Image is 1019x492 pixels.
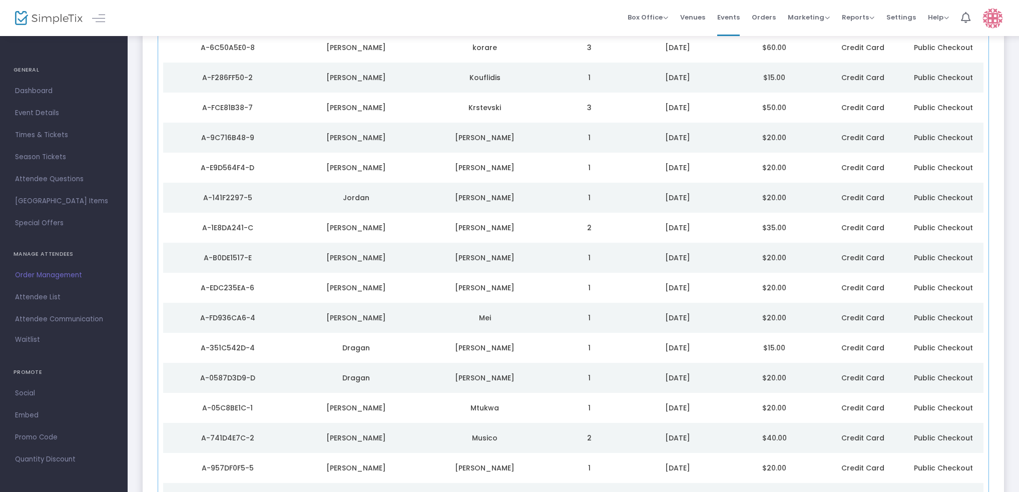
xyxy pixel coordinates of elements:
[549,63,630,93] td: 1
[423,373,547,383] div: Miljkovic
[294,463,418,473] div: Adam
[549,33,630,63] td: 3
[914,403,973,413] span: Public Checkout
[166,253,289,263] div: A-B0DE1517-E
[914,43,973,53] span: Public Checkout
[914,283,973,293] span: Public Checkout
[549,243,630,273] td: 1
[15,217,113,230] span: Special Offers
[166,403,289,413] div: A-05C8BE1C-1
[726,363,823,393] td: $20.00
[841,73,884,83] span: Credit Card
[15,269,113,282] span: Order Management
[423,313,547,323] div: Mei
[166,463,289,473] div: A-957DF0F5-5
[15,431,113,444] span: Promo Code
[549,153,630,183] td: 1
[841,43,884,53] span: Credit Card
[726,393,823,423] td: $20.00
[841,133,884,143] span: Credit Card
[842,13,874,22] span: Reports
[632,403,724,413] div: 19/8/2025
[15,129,113,142] span: Times & Tickets
[841,193,884,203] span: Credit Card
[423,163,547,173] div: Macri
[15,173,113,186] span: Attendee Questions
[549,93,630,123] td: 3
[294,163,418,173] div: Andrew
[914,253,973,263] span: Public Checkout
[726,213,823,243] td: $35.00
[166,193,289,203] div: A-141F2297-5
[14,362,114,382] h4: PROMOTE
[294,193,418,203] div: Jordan
[166,433,289,443] div: A-741D4E7C-2
[752,5,776,30] span: Orders
[549,453,630,483] td: 1
[632,133,724,143] div: 19/8/2025
[632,463,724,473] div: 15/8/2025
[632,193,724,203] div: 18/8/2025
[726,303,823,333] td: $20.00
[726,423,823,453] td: $40.00
[886,5,916,30] span: Settings
[914,313,973,323] span: Public Checkout
[15,387,113,400] span: Social
[14,60,114,80] h4: GENERAL
[423,133,547,143] div: Longo
[549,423,630,453] td: 2
[294,43,418,53] div: benjamin
[166,163,289,173] div: A-E9D564F4-D
[841,223,884,233] span: Credit Card
[841,313,884,323] span: Credit Card
[294,283,418,293] div: Luke
[726,63,823,93] td: $15.00
[294,403,418,413] div: Seth
[632,343,724,353] div: 19/8/2025
[549,333,630,363] td: 1
[15,313,113,326] span: Attendee Communication
[841,433,884,443] span: Credit Card
[632,313,724,323] div: 19/8/2025
[841,343,884,353] span: Credit Card
[841,403,884,413] span: Credit Card
[15,291,113,304] span: Attendee List
[841,103,884,113] span: Credit Card
[423,43,547,53] div: korare
[726,183,823,213] td: $20.00
[294,133,418,143] div: Anthony
[841,163,884,173] span: Credit Card
[166,373,289,383] div: A-0587D3D9-D
[294,313,418,323] div: Teresa
[423,253,547,263] div: Matthews
[549,273,630,303] td: 1
[423,283,547,293] div: McGirr
[166,133,289,143] div: A-9C716B48-9
[914,163,973,173] span: Public Checkout
[549,123,630,153] td: 1
[914,433,973,443] span: Public Checkout
[628,13,668,22] span: Box Office
[914,223,973,233] span: Public Checkout
[914,463,973,473] span: Public Checkout
[928,13,949,22] span: Help
[632,43,724,53] div: 18/8/2025
[423,73,547,83] div: Kouflidis
[914,73,973,83] span: Public Checkout
[726,453,823,483] td: $20.00
[294,433,418,443] div: Bianca
[423,403,547,413] div: Mtukwa
[166,283,289,293] div: A-EDC235EA-6
[632,283,724,293] div: 19/8/2025
[841,373,884,383] span: Credit Card
[726,93,823,123] td: $50.00
[15,195,113,208] span: [GEOGRAPHIC_DATA] Items
[15,453,113,466] span: Quantity Discount
[294,343,418,353] div: Dragan
[166,103,289,113] div: A-FCE81B38-7
[549,213,630,243] td: 2
[15,335,40,345] span: Waitlist
[423,463,547,473] div: Nardella
[166,73,289,83] div: A-F286FF50-2
[726,123,823,153] td: $20.00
